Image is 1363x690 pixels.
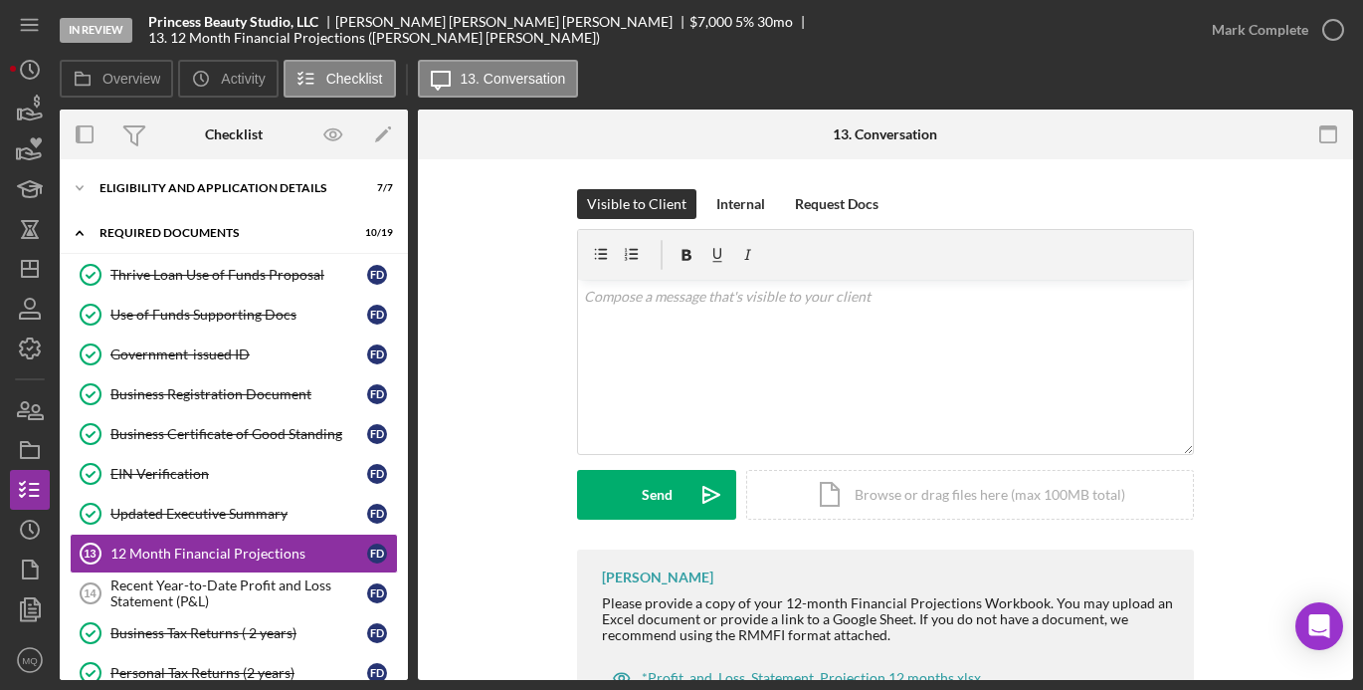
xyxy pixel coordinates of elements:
div: EIN Verification [110,466,367,482]
div: 7 / 7 [357,182,393,194]
div: Government-issued ID [110,346,367,362]
div: Business Certificate of Good Standing [110,426,367,442]
button: Internal [706,189,775,219]
tspan: 13 [84,548,96,560]
label: Activity [221,71,265,87]
div: In Review [60,18,132,43]
div: F D [367,345,387,364]
div: F D [367,424,387,444]
label: 13. Conversation [461,71,566,87]
div: Please provide a copy of your 12-month Financial Projections Workbook. You may upload an Excel do... [602,595,1174,643]
div: *Profit_and_Loss_Statement_Projection 12 months.xlsx [642,670,981,686]
div: Request Docs [795,189,878,219]
div: 12 Month Financial Projections [110,546,367,562]
b: Princess Beauty Studio, LLC [148,14,318,30]
div: Use of Funds Supporting Docs [110,307,367,323]
div: F D [367,504,387,524]
a: Thrive Loan Use of Funds ProposalFD [70,255,398,295]
button: 13. Conversation [418,60,579,98]
a: EIN VerificationFD [70,454,398,494]
div: Business Registration Document [110,386,367,402]
div: Open Intercom Messenger [1295,602,1343,650]
div: Visible to Client [587,189,686,219]
div: Checklist [205,126,263,142]
div: Business Tax Returns ( 2 years) [110,625,367,641]
div: 10 / 19 [357,227,393,239]
div: 5 % [735,14,754,30]
div: [PERSON_NAME] [602,570,713,585]
div: F D [367,305,387,325]
button: MQ [10,640,50,680]
div: Send [642,470,673,520]
div: REQUIRED DOCUMENTS [99,227,343,239]
div: [PERSON_NAME] [PERSON_NAME] [PERSON_NAME] [335,14,689,30]
div: F D [367,623,387,643]
div: F D [367,265,387,285]
a: Business Tax Returns ( 2 years)FD [70,613,398,653]
button: Request Docs [785,189,888,219]
a: Business Registration DocumentFD [70,374,398,414]
button: Checklist [284,60,396,98]
div: Thrive Loan Use of Funds Proposal [110,267,367,283]
a: Use of Funds Supporting DocsFD [70,295,398,335]
div: Personal Tax Returns (2 years) [110,665,367,681]
div: F D [367,384,387,404]
a: 1312 Month Financial ProjectionsFD [70,534,398,574]
button: Mark Complete [1192,10,1353,50]
a: Government-issued IDFD [70,335,398,374]
div: 13. Conversation [833,126,937,142]
tspan: 14 [84,587,97,599]
button: Overview [60,60,173,98]
text: MQ [22,655,37,666]
a: Business Certificate of Good StandingFD [70,414,398,454]
div: Updated Executive Summary [110,506,367,522]
label: Checklist [326,71,383,87]
div: F D [367,464,387,484]
div: 13. 12 Month Financial Projections ([PERSON_NAME] [PERSON_NAME]) [148,30,600,46]
a: 14Recent Year-to-Date Profit and Loss Statement (P&L)FD [70,574,398,613]
a: Updated Executive SummaryFD [70,494,398,534]
button: Visible to Client [577,189,696,219]
button: Send [577,470,736,520]
div: Internal [716,189,765,219]
label: Overview [102,71,160,87]
span: $7,000 [689,13,732,30]
div: F D [367,663,387,683]
div: 30 mo [757,14,793,30]
div: Eligibility and Application Details [99,182,343,194]
div: F D [367,544,387,564]
div: Recent Year-to-Date Profit and Loss Statement (P&L) [110,577,367,609]
button: Activity [178,60,278,98]
div: F D [367,583,387,603]
div: Mark Complete [1212,10,1308,50]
